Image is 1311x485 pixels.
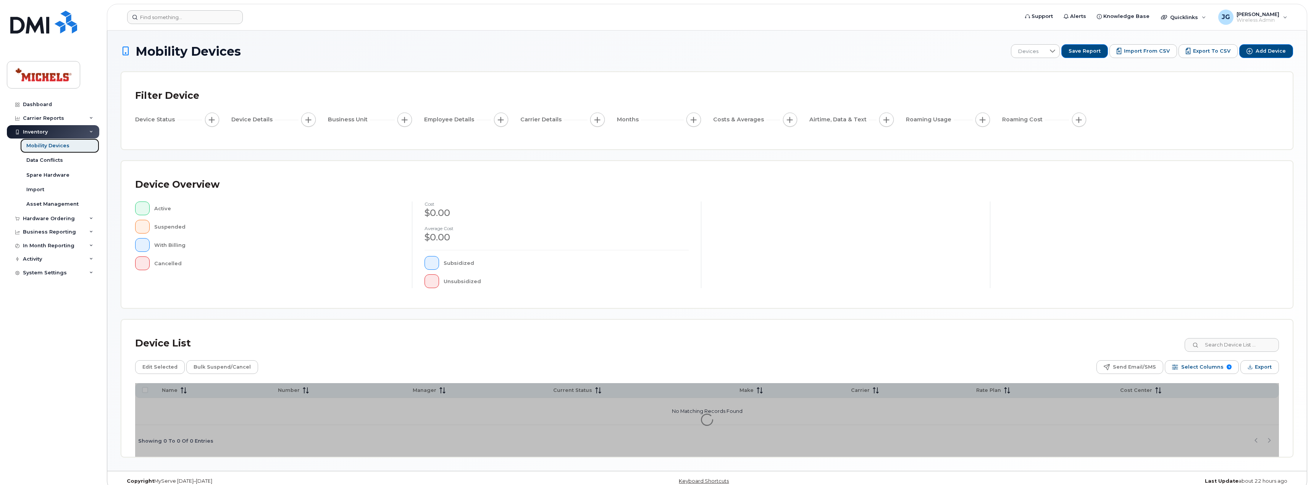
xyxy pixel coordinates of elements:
[154,256,400,270] div: Cancelled
[154,201,400,215] div: Active
[1096,360,1163,374] button: Send Email/SMS
[1113,361,1156,373] span: Send Email/SMS
[1240,360,1279,374] button: Export
[1069,48,1101,55] span: Save Report
[135,175,220,195] div: Device Overview
[1011,45,1045,58] span: Devices
[444,256,689,270] div: Subsidized
[425,226,689,231] h4: Average cost
[1179,44,1238,58] button: Export to CSV
[679,478,729,484] a: Keyboard Shortcuts
[194,361,251,373] span: Bulk Suspend/Cancel
[1256,48,1286,55] span: Add Device
[906,116,954,124] span: Roaming Usage
[121,478,512,484] div: MyServe [DATE]–[DATE]
[135,360,185,374] button: Edit Selected
[1255,361,1272,373] span: Export
[425,206,689,219] div: $0.00
[424,116,476,124] span: Employee Details
[1124,48,1170,55] span: Import from CSV
[328,116,370,124] span: Business Unit
[444,274,689,288] div: Unsubsidized
[1239,44,1293,58] button: Add Device
[520,116,564,124] span: Carrier Details
[1193,48,1230,55] span: Export to CSV
[1185,338,1279,352] input: Search Device List ...
[186,360,258,374] button: Bulk Suspend/Cancel
[1061,44,1108,58] button: Save Report
[1205,478,1238,484] strong: Last Update
[135,334,191,353] div: Device List
[154,238,400,252] div: With Billing
[231,116,275,124] span: Device Details
[1109,44,1177,58] button: Import from CSV
[1227,364,1232,369] span: 9
[154,220,400,234] div: Suspended
[1165,360,1239,374] button: Select Columns 9
[425,231,689,244] div: $0.00
[713,116,766,124] span: Costs & Averages
[1181,361,1224,373] span: Select Columns
[809,116,869,124] span: Airtime, Data & Text
[142,361,178,373] span: Edit Selected
[127,478,154,484] strong: Copyright
[617,116,641,124] span: Months
[1002,116,1045,124] span: Roaming Cost
[903,478,1293,484] div: about 22 hours ago
[135,116,177,124] span: Device Status
[136,45,241,58] span: Mobility Devices
[135,86,199,106] div: Filter Device
[425,201,689,206] h4: cost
